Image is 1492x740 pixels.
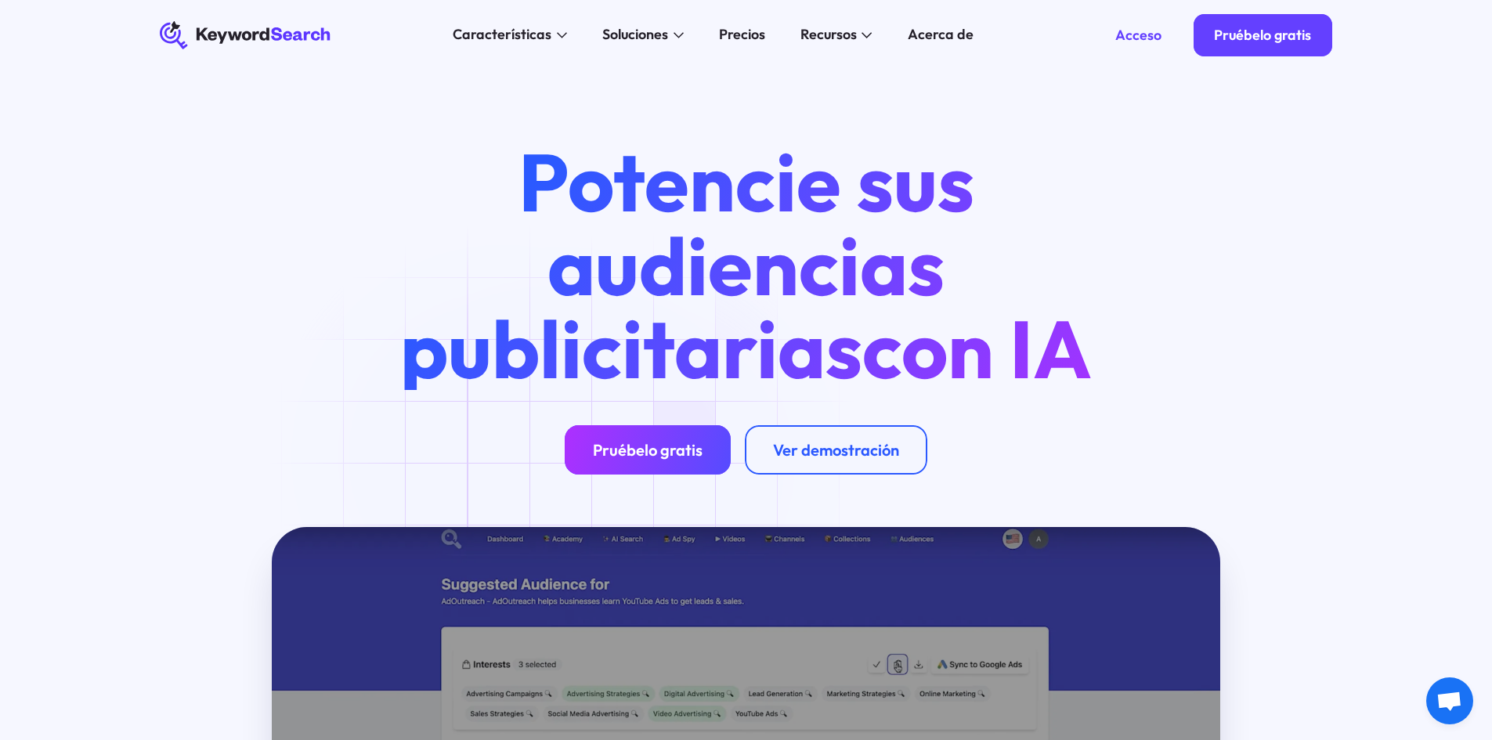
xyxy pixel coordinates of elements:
font: Pruébelo gratis [1214,26,1311,44]
font: Características [453,25,551,43]
font: Ver demostración [773,440,899,460]
a: Acceso [1094,14,1183,56]
font: Potencie sus audiencias publicitarias [400,131,974,399]
font: con IA [862,298,1092,399]
a: Pruébelo gratis [1194,14,1333,56]
font: Recursos [800,25,857,43]
a: Precios [708,21,775,49]
a: Acerca de [897,21,984,49]
a: Pruébelo gratis [565,425,731,475]
font: Precios [719,25,765,43]
font: Soluciones [602,25,668,43]
a: Chat abierto [1426,677,1473,724]
font: Acerca de [908,25,974,43]
font: Pruébelo gratis [593,440,703,460]
font: Acceso [1115,26,1161,44]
